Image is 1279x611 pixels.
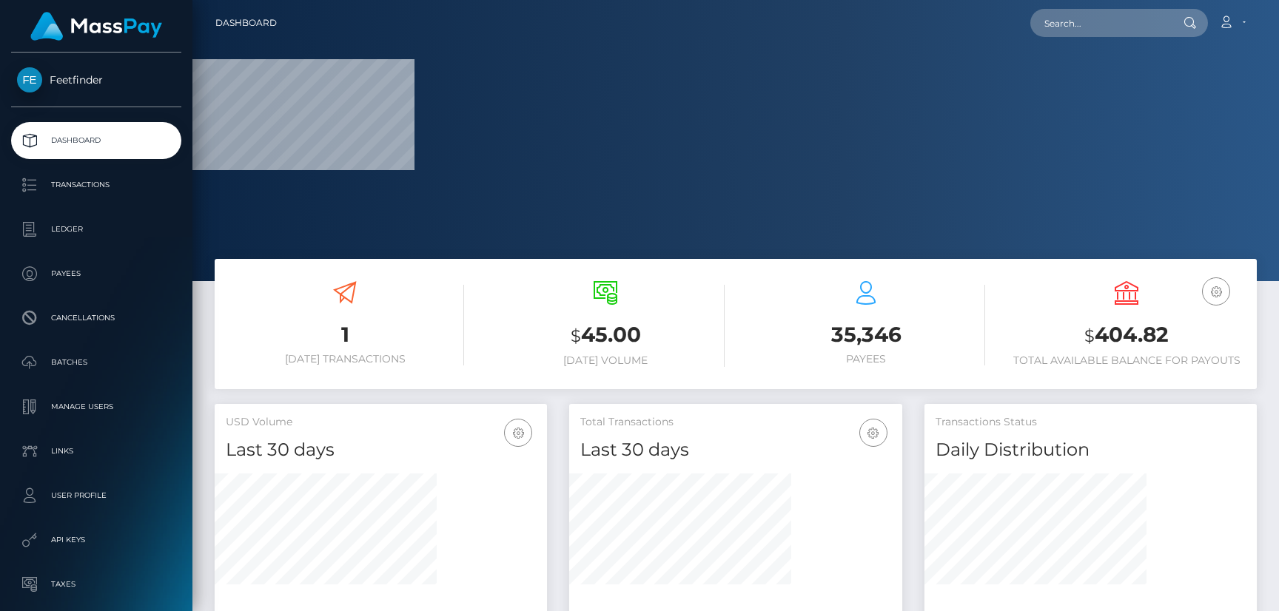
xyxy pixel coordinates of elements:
[17,573,175,595] p: Taxes
[17,351,175,374] p: Batches
[936,415,1246,430] h5: Transactions Status
[17,67,42,92] img: Feetfinder
[226,353,464,365] h6: [DATE] Transactions
[17,529,175,551] p: API Keys
[11,477,181,514] a: User Profile
[17,396,175,418] p: Manage Users
[11,566,181,603] a: Taxes
[747,353,985,365] h6: Payees
[486,320,725,351] h3: 45.00
[215,7,277,38] a: Dashboard
[17,129,175,152] p: Dashboard
[30,12,162,41] img: MassPay Logo
[226,437,536,463] h4: Last 30 days
[936,437,1246,463] h4: Daily Distribution
[11,388,181,425] a: Manage Users
[17,174,175,196] p: Transactions
[1007,320,1246,351] h3: 404.82
[11,122,181,159] a: Dashboard
[17,307,175,329] p: Cancellations
[17,218,175,240] p: Ledger
[11,521,181,558] a: API Keys
[11,433,181,470] a: Links
[580,415,890,430] h5: Total Transactions
[571,325,581,346] small: $
[1084,325,1095,346] small: $
[17,440,175,462] p: Links
[17,263,175,285] p: Payees
[11,73,181,87] span: Feetfinder
[226,415,536,430] h5: USD Volume
[17,485,175,507] p: User Profile
[486,354,725,367] h6: [DATE] Volume
[747,320,985,349] h3: 35,346
[1007,354,1246,367] h6: Total Available Balance for Payouts
[226,320,464,349] h3: 1
[11,255,181,292] a: Payees
[11,344,181,381] a: Batches
[580,437,890,463] h4: Last 30 days
[1030,9,1169,37] input: Search...
[11,300,181,337] a: Cancellations
[11,211,181,248] a: Ledger
[11,166,181,203] a: Transactions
